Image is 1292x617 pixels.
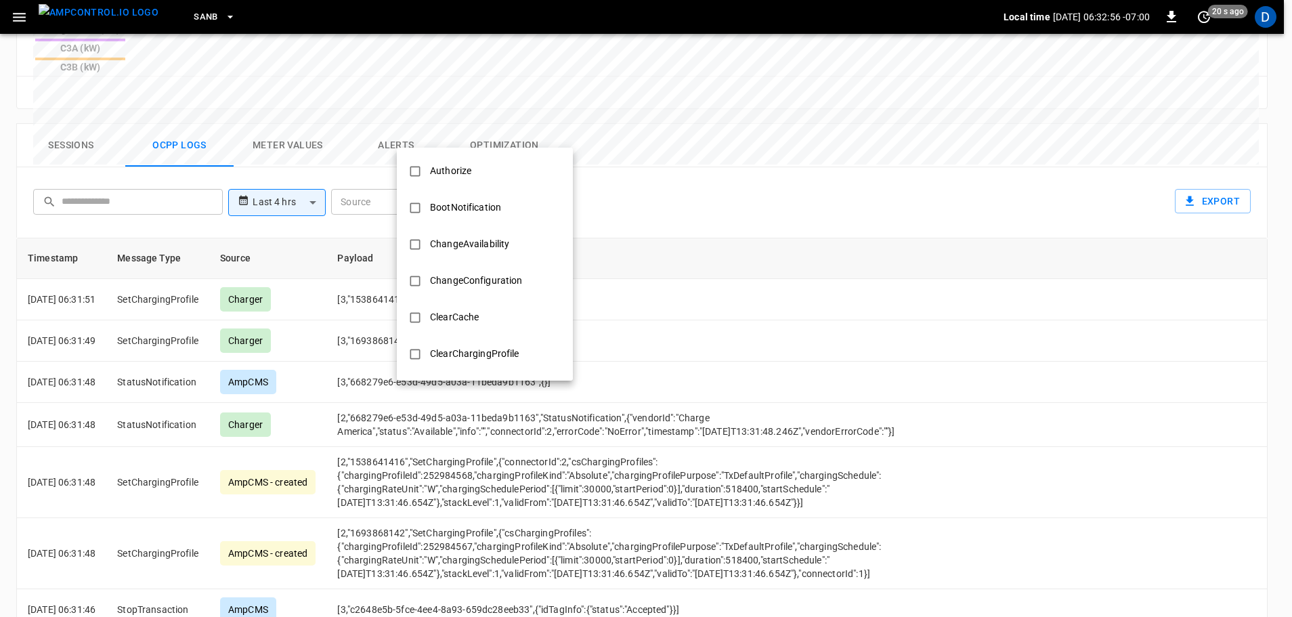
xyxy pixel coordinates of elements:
div: ChangeAvailability [422,232,517,257]
div: ClearCache [422,305,487,330]
div: ChangeConfiguration [422,268,531,293]
div: DataTransfer [422,378,495,403]
div: ClearChargingProfile [422,341,527,366]
div: Authorize [422,158,479,184]
div: BootNotification [422,195,509,220]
